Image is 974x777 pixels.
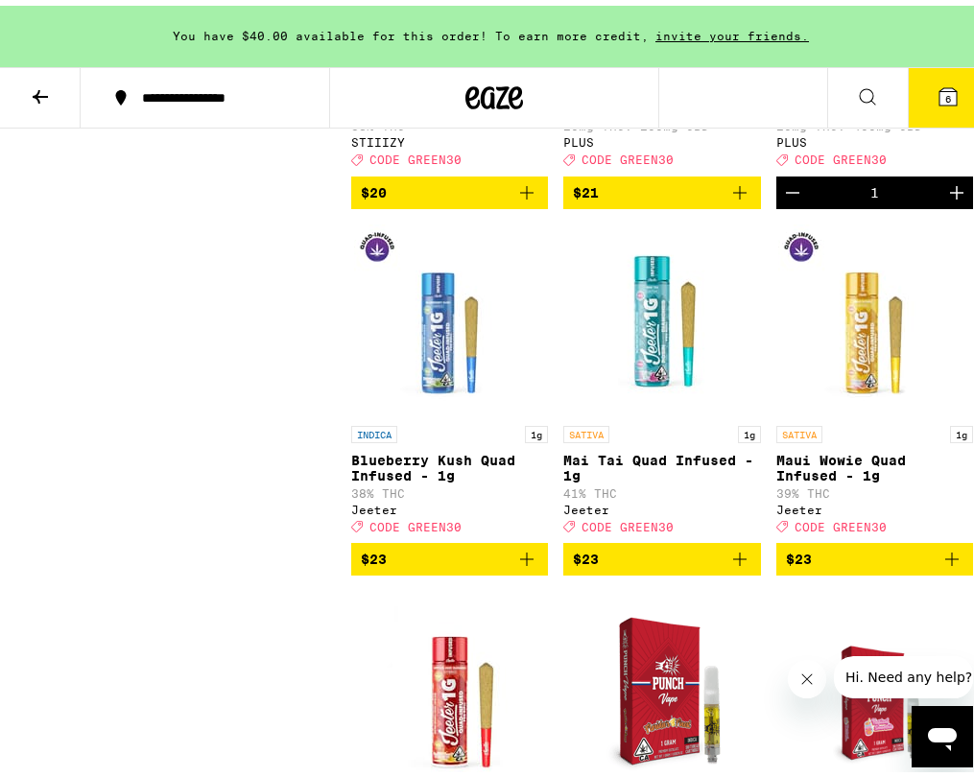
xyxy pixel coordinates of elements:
[563,420,609,437] p: SATIVA
[566,219,758,411] img: Jeeter - Mai Tai Quad Infused - 1g
[369,515,462,528] span: CODE GREEN30
[786,546,812,561] span: $23
[912,700,973,762] iframe: Button to launch messaging window
[563,447,760,478] p: Mai Tai Quad Infused - 1g
[776,482,973,494] p: 39% THC
[573,546,599,561] span: $23
[795,149,887,161] span: CODE GREEN30
[351,537,548,570] button: Add to bag
[776,219,973,537] a: Open page for Maui Wowie Quad Infused - 1g from Jeeter
[351,130,548,143] div: STIIIZY
[361,179,387,195] span: $20
[649,24,816,36] span: invite your friends.
[870,179,879,195] div: 1
[834,650,973,693] iframe: Message from company
[566,585,758,777] img: Punch Edibles - Florida's Finest - 1g
[778,219,970,411] img: Jeeter - Maui Wowie Quad Infused - 1g
[950,420,973,437] p: 1g
[563,498,760,510] div: Jeeter
[776,537,973,570] button: Add to bag
[945,87,951,99] span: 6
[354,219,546,411] img: Jeeter - Blueberry Kush Quad Infused - 1g
[563,171,760,203] button: Add to bag
[582,149,674,161] span: CODE GREEN30
[361,546,387,561] span: $23
[563,130,760,143] div: PLUS
[582,515,674,528] span: CODE GREEN30
[776,498,973,510] div: Jeeter
[776,130,973,143] div: PLUS
[563,482,760,494] p: 41% THC
[776,171,809,203] button: Decrement
[351,219,548,537] a: Open page for Blueberry Kush Quad Infused - 1g from Jeeter
[563,537,760,570] button: Add to bag
[563,219,760,537] a: Open page for Mai Tai Quad Infused - 1g from Jeeter
[776,420,822,437] p: SATIVA
[354,585,546,777] img: Jeeter - Apples and Bananas Quad Infused - 1g
[173,24,649,36] span: You have $40.00 available for this order! To earn more credit,
[351,482,548,494] p: 38% THC
[525,420,548,437] p: 1g
[369,149,462,161] span: CODE GREEN30
[788,654,826,693] iframe: Close message
[351,447,548,478] p: Blueberry Kush Quad Infused - 1g
[351,498,548,510] div: Jeeter
[800,585,949,777] img: Punch Edibles - Tropical Smoothie - 1g
[940,171,973,203] button: Increment
[738,420,761,437] p: 1g
[573,179,599,195] span: $21
[351,420,397,437] p: INDICA
[776,447,973,478] p: Maui Wowie Quad Infused - 1g
[351,171,548,203] button: Add to bag
[795,515,887,528] span: CODE GREEN30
